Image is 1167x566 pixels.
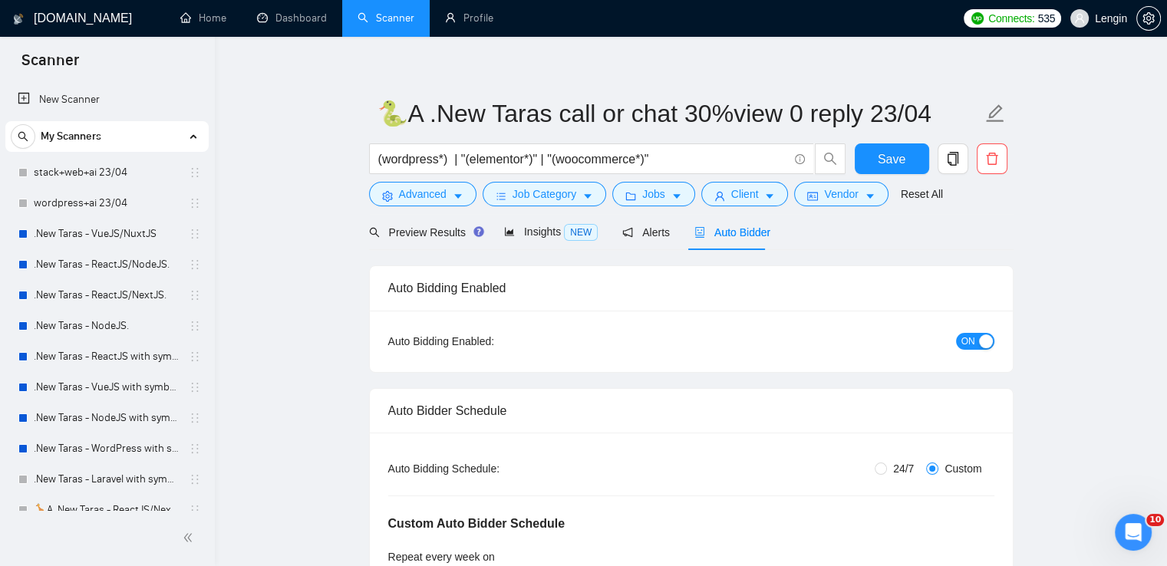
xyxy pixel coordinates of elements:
[622,227,633,238] span: notification
[388,460,590,477] div: Auto Bidding Schedule:
[34,433,180,464] a: .New Taras - WordPress with symbols
[189,412,201,424] span: holder
[483,182,606,206] button: barsJob Categorycaret-down
[189,166,201,179] span: holder
[496,190,506,202] span: bars
[612,182,695,206] button: folderJobscaret-down
[887,460,920,477] span: 24/7
[388,551,495,563] span: Repeat every week on
[183,530,198,545] span: double-left
[1136,12,1161,25] a: setting
[34,188,180,219] a: wordpress+ai 23/04
[694,226,770,239] span: Auto Bidder
[977,143,1007,174] button: delete
[824,186,858,202] span: Vendor
[189,473,201,485] span: holder
[34,219,180,249] a: .New Taras - VueJS/NuxtJS
[977,152,1007,166] span: delete
[731,186,759,202] span: Client
[901,186,943,202] a: Reset All
[34,341,180,372] a: .New Taras - ReactJS with symbols
[815,143,846,174] button: search
[12,131,35,142] span: search
[378,150,788,169] input: Search Freelance Jobs...
[816,152,845,166] span: search
[189,443,201,455] span: holder
[807,190,818,202] span: idcard
[701,182,789,206] button: userClientcaret-down
[358,12,414,25] a: searchScanner
[878,150,905,169] span: Save
[388,266,994,310] div: Auto Bidding Enabled
[382,190,393,202] span: setting
[671,190,682,202] span: caret-down
[189,258,201,271] span: holder
[9,49,91,81] span: Scanner
[18,84,196,115] a: New Scanner
[985,104,1005,123] span: edit
[34,311,180,341] a: .New Taras - NodeJS.
[369,227,380,238] span: search
[189,381,201,393] span: holder
[34,372,180,403] a: .New Taras - VueJS with symbols
[472,225,486,239] div: Tooltip anchor
[34,464,180,495] a: .New Taras - Laravel with symbols
[795,154,805,164] span: info-circle
[34,495,180,525] a: 🦒A .New Taras - ReactJS/NextJS usual 23/04
[34,403,180,433] a: .New Taras - NodeJS with symbols
[369,226,480,239] span: Preview Results
[388,333,590,350] div: Auto Bidding Enabled:
[1074,13,1085,24] span: user
[34,280,180,311] a: .New Taras - ReactJS/NextJS.
[504,225,598,238] span: Insights
[189,289,201,301] span: holder
[622,226,670,239] span: Alerts
[41,121,101,152] span: My Scanners
[189,320,201,332] span: holder
[564,224,598,241] span: NEW
[34,157,180,188] a: stack+web+ai 23/04
[694,227,705,238] span: robot
[11,124,35,149] button: search
[189,197,201,209] span: holder
[764,190,775,202] span: caret-down
[961,333,975,350] span: ON
[1136,6,1161,31] button: setting
[5,84,209,115] li: New Scanner
[180,12,226,25] a: homeHome
[377,94,982,133] input: Scanner name...
[642,186,665,202] span: Jobs
[794,182,888,206] button: idcardVendorcaret-down
[189,504,201,516] span: holder
[625,190,636,202] span: folder
[388,515,565,533] h5: Custom Auto Bidder Schedule
[189,228,201,240] span: holder
[582,190,593,202] span: caret-down
[1115,514,1152,551] iframe: Intercom live chat
[13,7,24,31] img: logo
[865,190,875,202] span: caret-down
[988,10,1034,27] span: Connects:
[257,12,327,25] a: dashboardDashboard
[938,152,968,166] span: copy
[855,143,929,174] button: Save
[1146,514,1164,526] span: 10
[971,12,984,25] img: upwork-logo.png
[189,350,201,363] span: holder
[34,249,180,280] a: .New Taras - ReactJS/NodeJS.
[1137,12,1160,25] span: setting
[445,12,493,25] a: userProfile
[714,190,725,202] span: user
[453,190,463,202] span: caret-down
[369,182,476,206] button: settingAdvancedcaret-down
[938,143,968,174] button: copy
[399,186,447,202] span: Advanced
[388,389,994,433] div: Auto Bidder Schedule
[504,226,515,237] span: area-chart
[1037,10,1054,27] span: 535
[938,460,987,477] span: Custom
[513,186,576,202] span: Job Category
